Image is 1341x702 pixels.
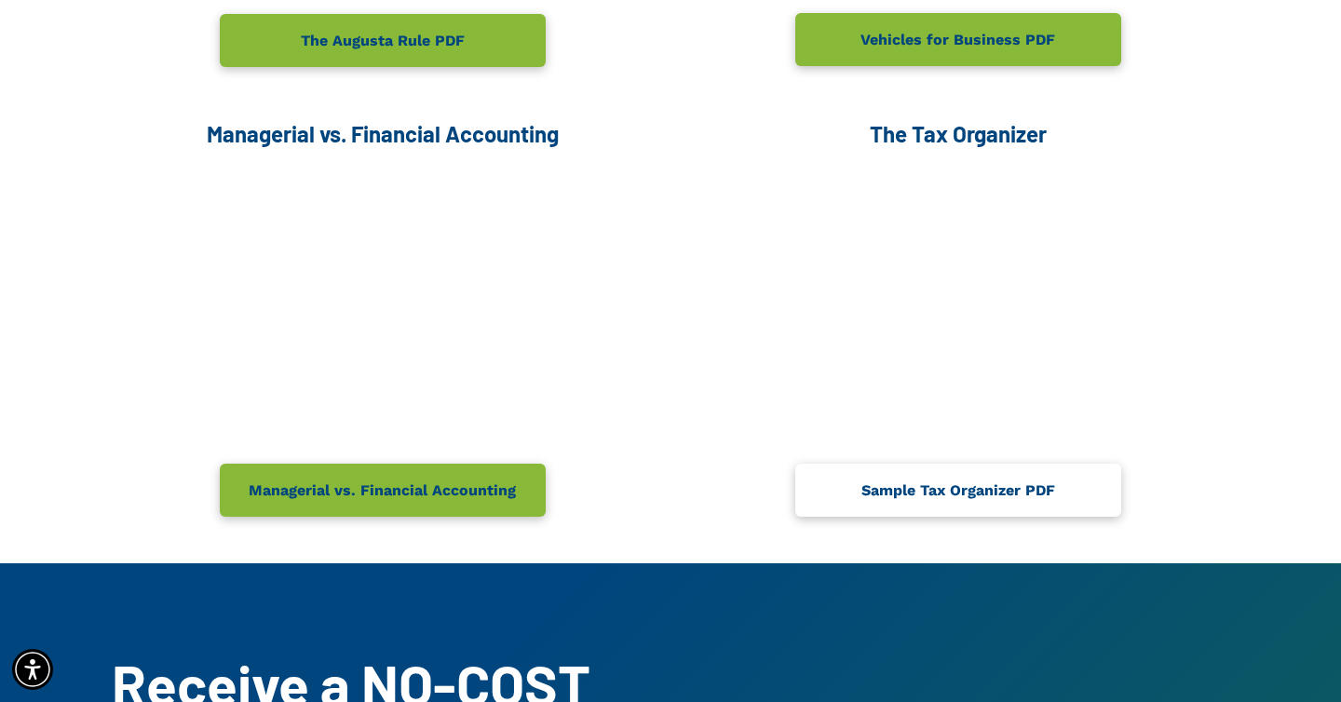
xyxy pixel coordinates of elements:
span: Managerial vs. Financial Accounting [207,120,559,147]
span: The Tax Organizer [870,120,1047,147]
span: Sample Tax Organizer PDF [855,472,1062,508]
a: The Augusta Rule PDF [220,14,546,67]
a: Vehicles for Business PDF [795,13,1121,66]
span: Managerial vs. Financial Accounting [242,472,522,508]
span: The Augusta Rule PDF [294,22,471,59]
span: Vehicles for Business PDF [854,21,1062,58]
a: Managerial vs. Financial Accounting [220,464,546,517]
a: Sample Tax Organizer PDF [795,464,1121,517]
div: Accessibility Menu [12,649,53,690]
